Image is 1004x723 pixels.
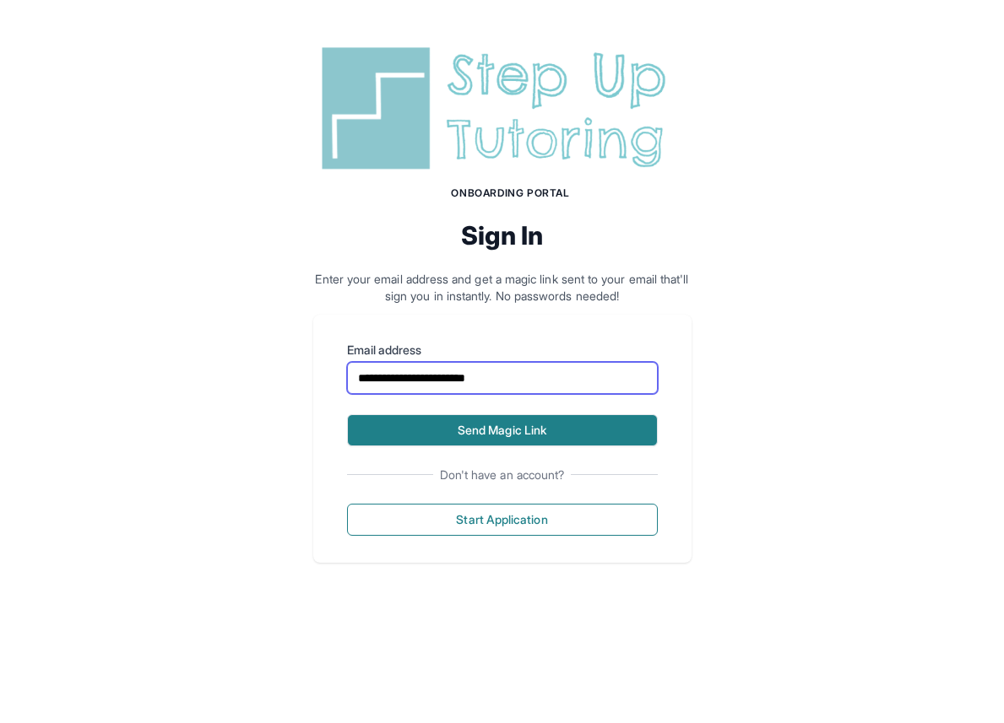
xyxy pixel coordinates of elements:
h2: Sign In [313,220,692,251]
button: Start Application [347,504,658,536]
img: Step Up Tutoring horizontal logo [313,40,692,176]
label: Email address [347,342,658,359]
h1: Onboarding Portal [330,186,692,200]
span: Don't have an account? [433,467,572,483]
button: Send Magic Link [347,414,658,446]
p: Enter your email address and get a magic link sent to your email that'll sign you in instantly. N... [313,271,692,305]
